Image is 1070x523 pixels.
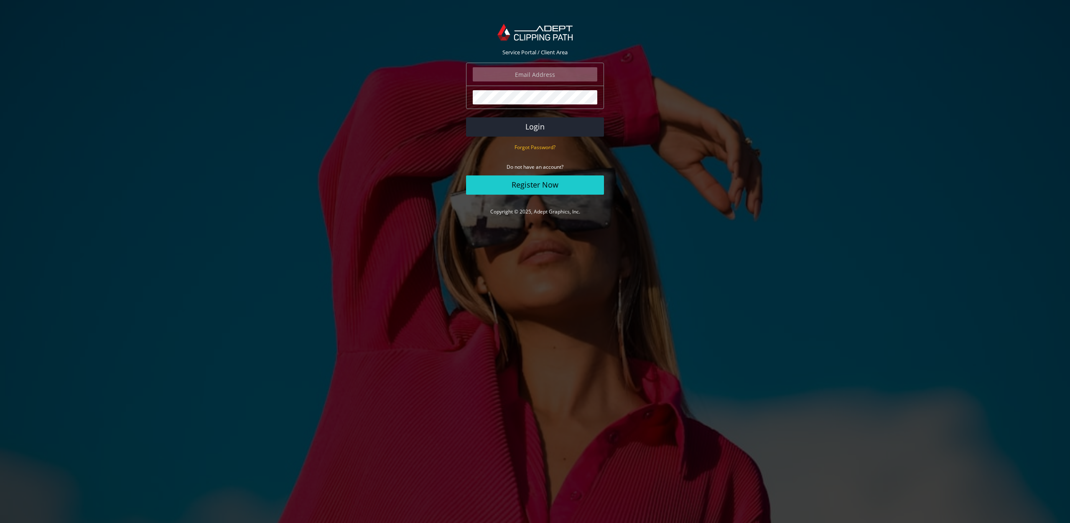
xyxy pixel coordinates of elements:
small: Forgot Password? [515,144,555,151]
span: Service Portal / Client Area [502,48,568,56]
a: Forgot Password? [515,143,555,151]
input: Email Address [473,67,597,81]
button: Login [466,117,604,137]
small: Do not have an account? [507,163,563,170]
img: Adept Graphics [497,24,572,41]
a: Copyright © 2025, Adept Graphics, Inc. [490,208,580,215]
a: Register Now [466,175,604,195]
